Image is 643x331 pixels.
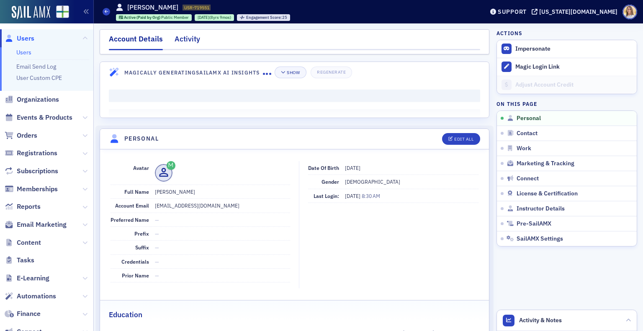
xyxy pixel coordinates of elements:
button: [US_STATE][DOMAIN_NAME] [532,9,620,15]
a: User Custom CPE [16,74,62,82]
h4: Magically Generating SailAMX AI Insights [124,69,263,76]
a: Registrations [5,149,57,158]
div: [US_STATE][DOMAIN_NAME] [539,8,617,15]
span: Organizations [17,95,59,104]
span: Connect [517,175,539,182]
div: Activity [175,33,200,49]
span: Public Member [161,15,189,20]
a: Organizations [5,95,59,104]
span: — [155,216,159,223]
div: Active (Paid by Org): Active (Paid by Org): Public Member [116,14,192,21]
span: Avatar [133,164,149,171]
span: Reports [17,202,41,211]
span: 8:30 AM [362,192,380,199]
span: USR-719551 [184,5,209,10]
a: Events & Products [5,113,72,122]
h2: Education [109,309,142,320]
span: Registrations [17,149,57,158]
div: 25 [246,15,288,20]
span: Credentials [121,258,149,265]
a: Active (Paid by Org) Public Member [119,15,189,20]
div: Support [498,8,527,15]
span: Subscriptions [17,167,58,176]
button: Impersonate [515,45,550,53]
dd: [PERSON_NAME] [155,185,290,198]
div: (8yrs 9mos) [198,15,231,20]
div: Account Details [109,33,163,50]
a: Subscriptions [5,167,58,176]
span: License & Certification [517,190,578,198]
div: Engagement Score: 25 [237,14,290,21]
h4: On this page [496,100,637,108]
a: Adjust Account Credit [497,76,637,94]
span: Memberships [17,185,58,194]
span: Account Email [115,202,149,209]
span: Events & Products [17,113,72,122]
img: SailAMX [56,5,69,18]
span: Preferred Name [111,216,149,223]
span: Activity & Notes [519,316,562,325]
span: — [155,244,159,251]
span: Profile [622,5,637,19]
span: Gender [321,178,339,185]
img: SailAMX [12,6,50,19]
span: Last Login: [314,192,339,199]
span: — [155,272,159,279]
div: 2016-12-14 00:00:00 [195,14,234,21]
dd: [EMAIL_ADDRESS][DOMAIN_NAME] [155,199,290,212]
a: Content [5,238,41,247]
span: E-Learning [17,274,49,283]
a: Automations [5,292,56,301]
a: Tasks [5,256,34,265]
button: Magic Login Link [497,58,637,76]
span: Users [17,34,34,43]
a: Email Send Log [16,63,56,70]
span: Tasks [17,256,34,265]
button: Edit All [442,133,480,145]
span: Content [17,238,41,247]
span: [DATE] [345,164,360,171]
h1: [PERSON_NAME] [127,3,178,12]
a: Finance [5,309,41,318]
span: [DATE] [198,15,209,20]
span: Prior Name [122,272,149,279]
span: Suffix [135,244,149,251]
span: Finance [17,309,41,318]
span: Contact [517,130,538,137]
span: — [155,258,159,265]
a: E-Learning [5,274,49,283]
h4: Actions [496,29,522,37]
a: Memberships [5,185,58,194]
a: View Homepage [50,5,69,20]
dd: [DEMOGRAPHIC_DATA] [345,175,478,188]
span: Full Name [124,188,149,195]
span: Email Marketing [17,220,67,229]
span: SailAMX Settings [517,235,563,243]
a: Users [16,49,31,56]
span: [DATE] [345,192,362,199]
span: — [155,230,159,237]
span: Engagement Score : [246,15,283,20]
a: Email Marketing [5,220,67,229]
button: Show [275,67,306,78]
span: Personal [517,115,541,122]
div: Edit All [454,137,473,141]
span: Instructor Details [517,205,565,213]
div: Adjust Account Credit [515,81,633,89]
button: Regenerate [311,67,352,78]
span: Active (Paid by Org) [124,15,161,20]
h4: Personal [124,134,159,143]
span: Prefix [134,230,149,237]
div: Magic Login Link [515,63,633,71]
span: Orders [17,131,37,140]
a: Users [5,34,34,43]
span: Marketing & Tracking [517,160,574,167]
a: Reports [5,202,41,211]
span: Date of Birth [308,164,339,171]
span: Work [517,145,531,152]
span: Automations [17,292,56,301]
a: Orders [5,131,37,140]
div: Show [287,70,300,75]
span: Pre-SailAMX [517,220,551,228]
